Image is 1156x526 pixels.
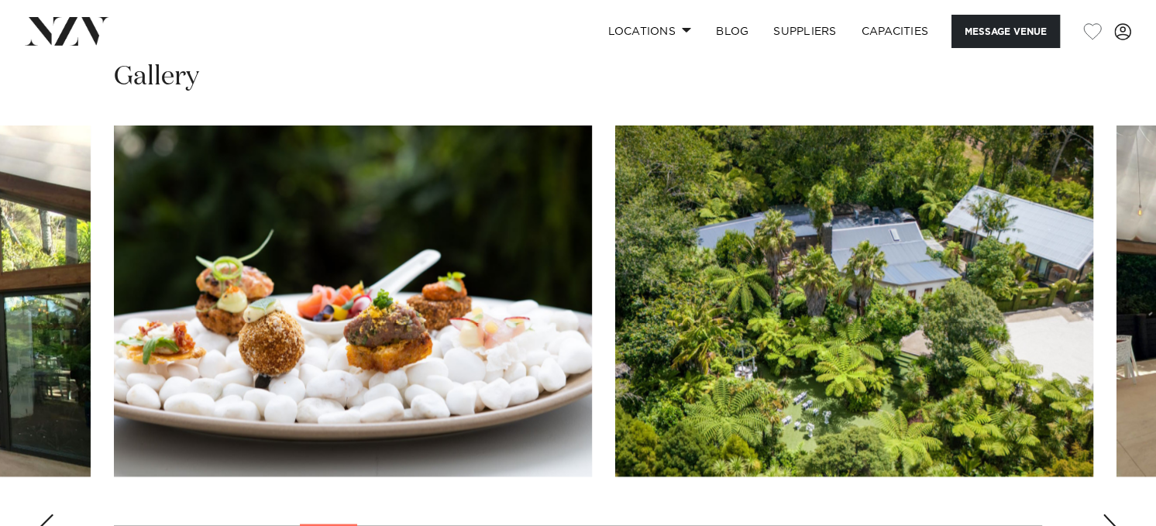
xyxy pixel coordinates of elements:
[25,17,109,45] img: nzv-logo.png
[761,15,848,48] a: SUPPLIERS
[849,15,941,48] a: Capacities
[114,125,592,476] swiper-slide: 7 / 30
[951,15,1060,48] button: Message Venue
[595,15,704,48] a: Locations
[615,125,1093,476] swiper-slide: 8 / 30
[704,15,761,48] a: BLOG
[114,60,199,95] h2: Gallery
